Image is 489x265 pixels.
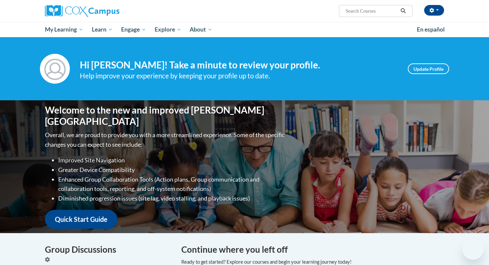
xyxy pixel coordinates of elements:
[45,5,119,17] img: Cox Campus
[58,194,286,203] li: Diminished progression issues (site lag, video stalling, and playback issues)
[41,22,87,37] a: My Learning
[45,210,117,229] a: Quick Start Guide
[92,26,113,34] span: Learn
[45,243,171,256] h4: Group Discussions
[186,22,217,37] a: About
[398,7,408,15] button: Search
[408,63,449,74] a: Update Profile
[58,155,286,165] li: Improved Site Navigation
[45,130,286,149] p: Overall, we are proud to provide you with a more streamlined experience. Some of the specific cha...
[412,23,449,37] a: En español
[58,165,286,175] li: Greater Device Compatibility
[45,105,286,127] h1: Welcome to the new and improved [PERSON_NAME][GEOGRAPHIC_DATA]
[121,26,146,34] span: Engage
[40,54,70,84] img: Profile Image
[87,22,117,37] a: Learn
[58,175,286,194] li: Enhanced Group Collaboration Tools (Action plans, Group communication and collaboration tools, re...
[190,26,212,34] span: About
[462,238,484,260] iframe: Button to launch messaging window
[80,59,398,71] h4: Hi [PERSON_NAME]! Take a minute to review your profile.
[80,70,398,81] div: Help improve your experience by keeping your profile up to date.
[155,26,181,34] span: Explore
[45,26,83,34] span: My Learning
[417,26,445,33] span: En español
[117,22,150,37] a: Engage
[45,5,171,17] a: Cox Campus
[150,22,186,37] a: Explore
[345,7,398,15] input: Search Courses
[181,243,444,256] h4: Continue where you left off
[35,22,454,37] div: Main menu
[424,5,444,16] button: Account Settings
